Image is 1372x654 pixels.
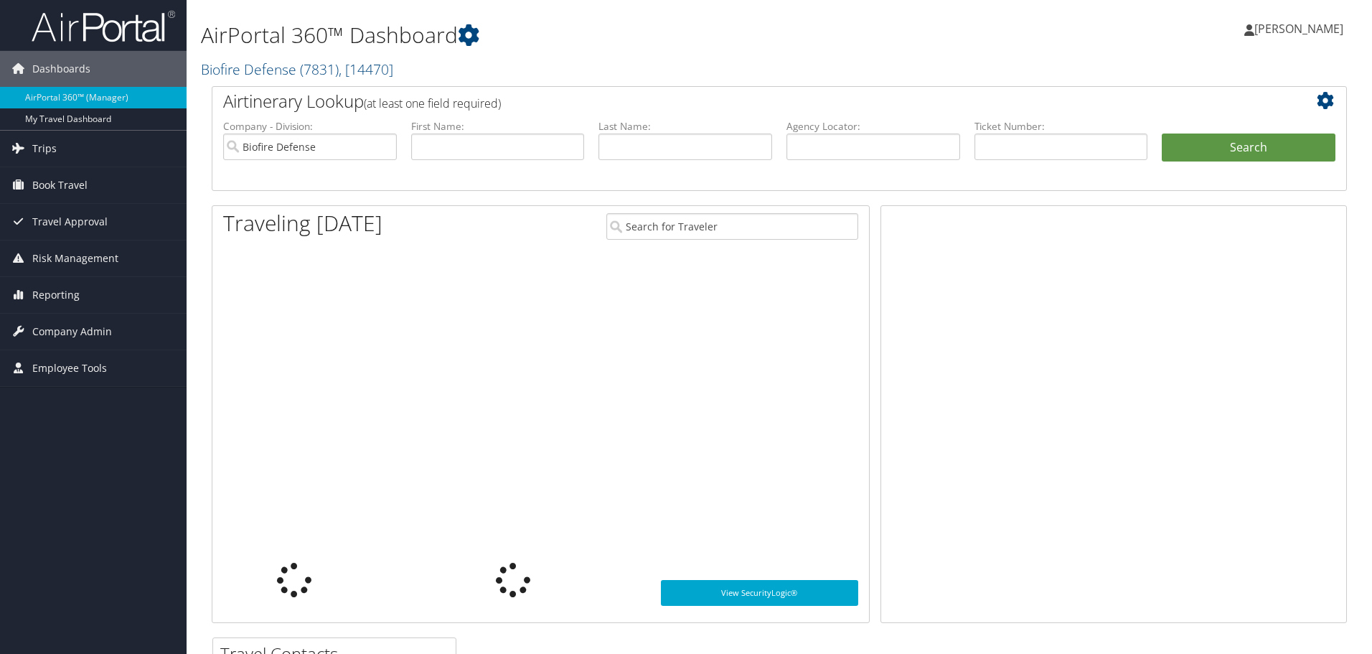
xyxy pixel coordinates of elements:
[32,204,108,240] span: Travel Approval
[32,167,88,203] span: Book Travel
[1244,7,1358,50] a: [PERSON_NAME]
[339,60,393,79] span: , [ 14470 ]
[364,95,501,111] span: (at least one field required)
[32,314,112,350] span: Company Admin
[223,119,397,134] label: Company - Division:
[411,119,585,134] label: First Name:
[223,208,382,238] h1: Traveling [DATE]
[32,131,57,167] span: Trips
[32,240,118,276] span: Risk Management
[598,119,772,134] label: Last Name:
[32,51,90,87] span: Dashboards
[786,119,960,134] label: Agency Locator:
[1254,21,1343,37] span: [PERSON_NAME]
[32,277,80,313] span: Reporting
[201,20,972,50] h1: AirPortal 360™ Dashboard
[300,60,339,79] span: ( 7831 )
[661,580,858,606] a: View SecurityLogic®
[606,213,858,240] input: Search for Traveler
[974,119,1148,134] label: Ticket Number:
[32,350,107,386] span: Employee Tools
[32,9,175,43] img: airportal-logo.png
[201,60,393,79] a: Biofire Defense
[1162,134,1335,162] button: Search
[223,89,1241,113] h2: Airtinerary Lookup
